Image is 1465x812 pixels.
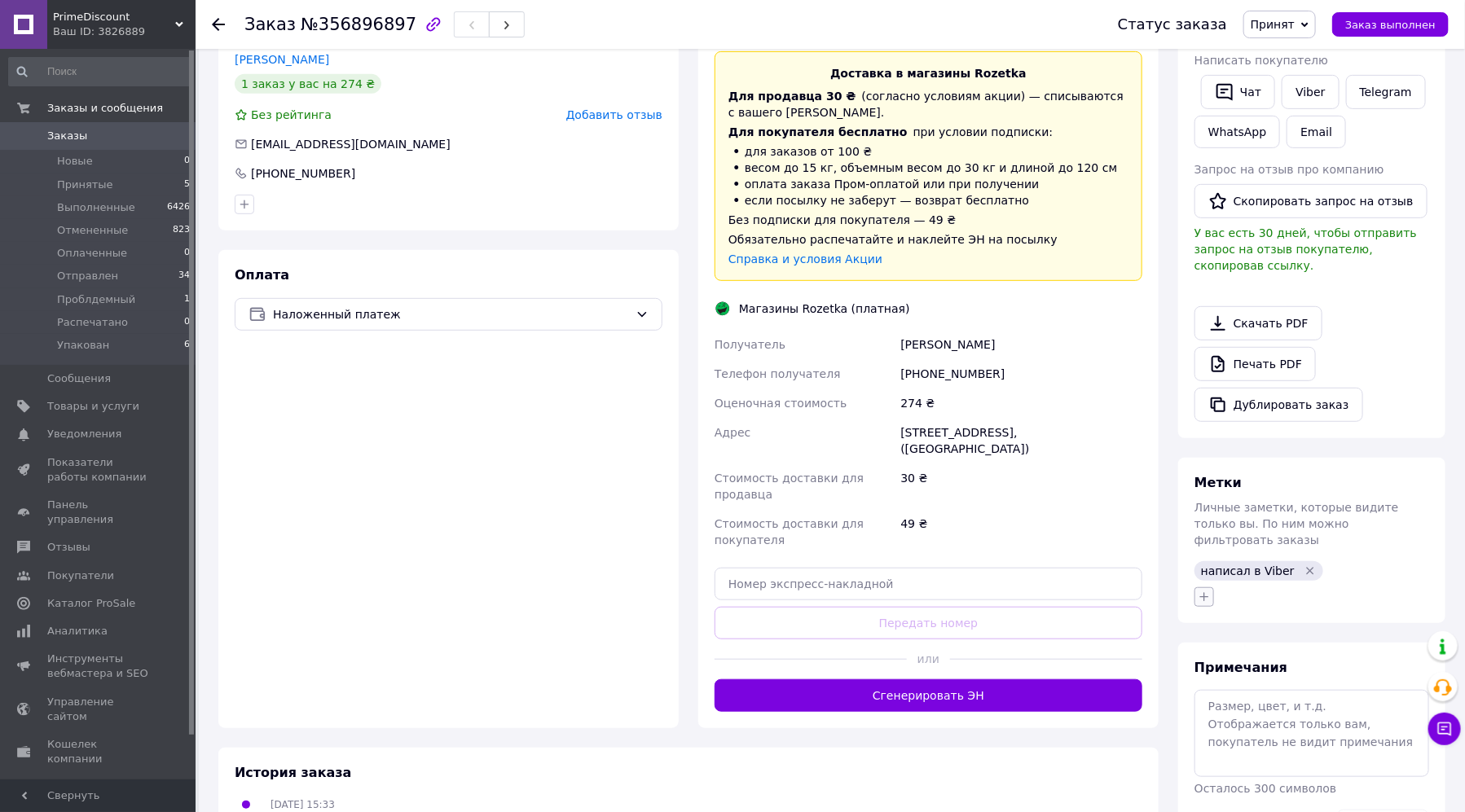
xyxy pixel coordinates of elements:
span: Покупатели [47,568,114,583]
span: Принятые [57,178,113,192]
span: Аналитика [47,624,108,639]
span: Адрес [715,426,750,439]
a: [PERSON_NAME] [235,53,329,66]
span: PrimeDiscount [53,10,175,24]
span: Оплаченные [57,246,127,261]
span: Заказы и сообщения [47,101,163,116]
div: (согласно условиям акции) — списываются с вашего [PERSON_NAME]. [728,88,1128,121]
div: при условии подписки: [728,124,1128,140]
div: Магазины Rozetka (платная) [735,301,914,317]
span: Личные заметки, которые видите только вы. По ним можно фильтровать заказы [1194,501,1399,546]
span: Для покупателя бесплатно [728,125,908,138]
span: Написать покупателю [1194,54,1328,67]
span: Метки [1194,475,1242,490]
span: Стоимость доставки для продавца [715,472,864,501]
span: Заказ выполнен [1345,19,1436,31]
span: Принят [1251,18,1295,31]
div: Вернуться назад [212,16,225,33]
span: 6 [184,338,190,353]
svg: Удалить метку [1304,564,1317,577]
span: Осталось 300 символов [1194,782,1336,795]
span: 0 [184,315,190,330]
input: Поиск [8,57,191,86]
span: Примечания [1194,660,1287,675]
span: Кошелек компании [47,737,151,766]
span: 6426 [167,200,190,215]
span: Инструменты вебмастера и SEO [47,652,151,681]
span: Добавить отзыв [566,108,662,121]
div: 1 заказ у вас на 274 ₴ [235,74,381,94]
a: Viber [1282,75,1339,109]
a: WhatsApp [1194,116,1280,148]
div: Обязательно распечатайте и наклейте ЭН на посылку [728,231,1128,248]
div: 49 ₴ [897,509,1146,555]
span: или [907,651,950,667]
li: для заказов от 100 ₴ [728,143,1128,160]
div: 274 ₴ [897,388,1146,418]
div: [STREET_ADDRESS], ([GEOGRAPHIC_DATA]) [897,418,1146,463]
span: Отправлен [57,269,118,283]
div: Без подписки для покупателя — 49 ₴ [728,212,1128,228]
div: Статус заказа [1118,16,1227,33]
span: 823 [173,223,190,238]
span: Для продавца 30 ₴ [728,90,856,103]
span: Наложенный платеж [273,305,629,323]
span: Доставка в магазины Rozetka [830,67,1027,80]
span: 0 [184,154,190,169]
button: Email [1287,116,1346,148]
span: Товары и услуги [47,399,139,414]
span: Распечатано [57,315,128,330]
span: Запрос на отзыв про компанию [1194,163,1384,176]
li: оплата заказа Пром-оплатой или при получении [728,176,1128,192]
input: Номер экспресс-накладной [715,568,1142,600]
span: Уведомления [47,427,121,441]
div: [PHONE_NUMBER] [897,359,1146,388]
span: Получатель [715,338,785,351]
span: 5 [184,178,190,192]
span: У вас есть 30 дней, чтобы отправить запрос на отзыв покупателю, скопировав ссылку. [1194,226,1417,272]
span: Упакован [57,338,109,353]
span: написал в Viber [1201,564,1295,577]
a: Справка и условия Акции [728,252,882,266]
span: Заказы [47,129,87,143]
span: Панель управления [47,498,151,527]
span: Выполненные [57,200,135,215]
span: Проблдемный [57,292,135,307]
div: [PERSON_NAME] [897,330,1146,359]
div: [PHONE_NUMBER] [249,165,357,182]
span: Оценочная стоимость [715,397,847,410]
span: 1 [184,292,190,307]
span: Новые [57,154,93,169]
span: История заказа [235,765,352,780]
span: Сообщения [47,371,111,386]
div: 30 ₴ [897,463,1146,509]
li: если посылку не заберут — возврат бесплатно [728,192,1128,208]
span: Управление сайтом [47,695,151,724]
span: [DATE] 15:33 [271,799,335,810]
button: Сгенерировать ЭН [715,679,1142,712]
button: Чат [1201,75,1275,109]
span: Каталог ProSale [47,596,135,611]
span: 0 [184,246,190,261]
span: 34 [178,269,190,283]
span: Показатели работы компании [47,455,151,485]
button: Скопировать запрос на отзыв [1194,184,1428,218]
span: Отмененные [57,223,128,238]
a: Скачать PDF [1194,306,1322,340]
span: №356896897 [301,15,416,34]
span: Телефон получателя [715,367,841,380]
button: Дублировать заказ [1194,388,1363,422]
span: Оплата [235,267,289,283]
span: Стоимость доставки для покупателя [715,517,864,546]
span: Заказ [244,15,296,34]
li: весом до 15 кг, объемным весом до 30 кг и длиной до 120 см [728,160,1128,176]
div: Ваш ID: 3826889 [53,24,196,39]
button: Заказ выполнен [1332,12,1449,37]
a: Telegram [1346,75,1426,109]
button: Чат с покупателем [1428,713,1461,745]
span: Без рейтинга [251,108,332,121]
a: Печать PDF [1194,347,1316,381]
span: Отзывы [47,540,90,555]
span: [EMAIL_ADDRESS][DOMAIN_NAME] [251,138,451,151]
